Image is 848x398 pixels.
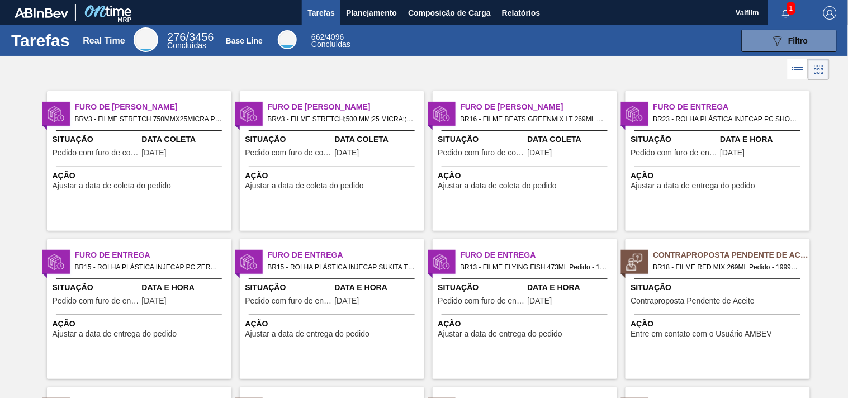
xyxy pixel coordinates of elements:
span: Furo de Entrega [75,249,231,261]
span: Situação [631,282,807,293]
img: TNhmsLtSVTkK8tSr43FrP2fwEKptu5GPRR3wAAAABJRU5ErkJggg== [15,8,68,18]
span: Ação [438,170,614,182]
span: Tarefas [307,6,335,20]
span: Furo de Entrega [653,101,810,113]
span: Furo de Entrega [461,249,617,261]
span: 02/09/2025 [335,149,359,157]
div: Base Line [226,36,263,45]
span: BR15 - ROLHA PLÁSTICA INJECAP PC ZERO SHORT Pedido - 2013994 [75,261,222,273]
span: Situação [438,134,525,145]
span: Data e Hora [335,282,421,293]
img: status [433,254,450,271]
span: Ajustar a data de entrega do pedido [631,182,756,190]
span: 22/07/2025, [528,297,552,305]
span: BR15 - ROLHA PLÁSTICA INJECAP SUKITA TUBAINA SHORT Pedido - 2013993 [268,261,415,273]
span: / 4096 [311,32,344,41]
span: Ação [245,318,421,330]
span: Furo de Entrega [268,249,424,261]
span: Pedido com furo de coleta [438,149,525,157]
img: status [626,106,643,122]
span: Data e Hora [528,282,614,293]
span: Pedido com furo de coleta [53,149,139,157]
img: status [240,254,257,271]
span: 04/09/2025 [528,149,552,157]
span: Entre em contato com o Usuário AMBEV [631,330,773,338]
span: 276 [167,31,186,43]
span: Concluídas [311,40,350,49]
div: Base Line [311,34,350,48]
h1: Tarefas [11,34,70,47]
span: / 3456 [167,31,214,43]
span: Pedido com furo de entrega [245,297,332,305]
span: Ajustar a data de coleta do pedido [438,182,557,190]
span: BR18 - FILME RED MIX 269ML Pedido - 1999661 [653,261,801,273]
span: Pedido com furo de entrega [631,149,718,157]
span: 1 [787,2,795,15]
span: Data Coleta [528,134,614,145]
span: Concluídas [167,41,206,50]
span: Ação [245,170,421,182]
span: BR23 - ROLHA PLÁSTICA INJECAP PC SHORT Pedido - 2013903 [653,113,801,125]
span: Situação [53,282,139,293]
div: Real Time [167,32,214,49]
span: Planejamento [346,6,397,20]
span: Situação [53,134,139,145]
div: Real Time [134,27,158,52]
img: status [48,254,64,271]
span: Data e Hora [142,282,229,293]
span: Contraproposta Pendente de Aceite [653,249,810,261]
span: Data e Hora [721,134,807,145]
span: Composição de Carga [408,6,491,20]
span: 662 [311,32,324,41]
img: status [626,254,643,271]
span: Ação [53,318,229,330]
div: Real Time [83,36,125,46]
span: 04/09/2025, [335,297,359,305]
span: Pedido com furo de coleta [245,149,332,157]
span: Data Coleta [142,134,229,145]
span: Pedido com furo de entrega [438,297,525,305]
img: status [240,106,257,122]
span: Situação [438,282,525,293]
span: Ação [631,170,807,182]
span: 04/09/2025, [721,149,745,157]
span: Contraproposta Pendente de Aceite [631,297,755,305]
span: Ajustar a data de entrega do pedido [245,330,370,338]
div: Base Line [278,30,297,49]
span: Ajustar a data de entrega do pedido [438,330,563,338]
span: Ajustar a data de coleta do pedido [53,182,172,190]
span: BR16 - FILME BEATS GREENMIX LT 269ML Pedido - 2010580 [461,113,608,125]
img: Logout [823,6,837,20]
span: Furo de Coleta [268,101,424,113]
button: Filtro [742,30,837,52]
span: BR13 - FILME FLYING FISH 473ML Pedido - 1972005 [461,261,608,273]
span: Data Coleta [335,134,421,145]
span: Ação [53,170,229,182]
span: BRV3 - FILME STRETCH 750MMX25MICRA Pedido - 1998317 [75,113,222,125]
button: Notificações [768,5,804,21]
span: Situação [245,134,332,145]
div: Visão em Lista [788,59,808,80]
img: status [433,106,450,122]
div: Visão em Cards [808,59,830,80]
span: Ajustar a data de coleta do pedido [245,182,364,190]
span: BRV3 - FILME STRETCH;500 MM;25 MICRA;;FILMESTRE Pedido - 1998298 [268,113,415,125]
span: Ação [438,318,614,330]
span: Ação [631,318,807,330]
span: Relatórios [502,6,540,20]
span: Filtro [789,36,808,45]
span: Furo de Coleta [461,101,617,113]
span: 03/09/2025 [142,149,167,157]
img: status [48,106,64,122]
span: Furo de Coleta [75,101,231,113]
span: Ajustar a data de entrega do pedido [53,330,177,338]
span: 04/09/2025, [142,297,167,305]
span: Situação [245,282,332,293]
span: Situação [631,134,718,145]
span: Pedido com furo de entrega [53,297,139,305]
